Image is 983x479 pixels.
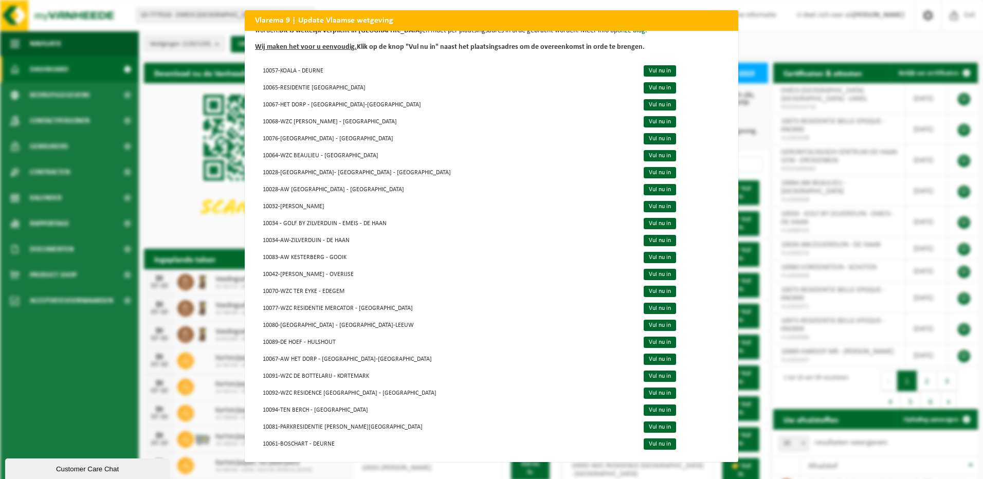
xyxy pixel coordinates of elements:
b: Klik op de knop "Vul nu in" naast het plaatsingsadres om de overeenkomst in orde te brengen. [255,43,645,51]
a: Vul nu in [644,269,676,280]
a: Vul nu in [644,438,676,450]
a: Vul nu in [644,421,676,433]
td: 10094-TEN BERCH - [GEOGRAPHIC_DATA] [255,401,635,418]
td: 10068-WZC [PERSON_NAME] - [GEOGRAPHIC_DATA] [255,113,635,130]
a: Vul nu in [644,133,676,144]
td: 10089-DE HOEF - HULSHOUT [255,333,635,350]
a: Vul nu in [644,201,676,212]
td: 10064-WZC BEAULIEU - [GEOGRAPHIC_DATA] [255,146,635,163]
a: Vul nu in [644,82,676,94]
td: 10083-AW KESTERBERG - GOOIK [255,248,635,265]
a: Vul nu in [644,337,676,348]
td: 10077-WZC RESIDENTIE MERCATOR - [GEOGRAPHIC_DATA] [255,299,635,316]
u: Wij maken het voor u eenvoudig. [255,43,357,51]
h2: Vlarema 9 | Update Vlaamse wetgeving [245,10,738,30]
td: 10081-PARKRESIDENTIE [PERSON_NAME][GEOGRAPHIC_DATA] [255,418,635,435]
a: Vul nu in [644,371,676,382]
a: Vul nu in [644,388,676,399]
a: Vul nu in [644,354,676,365]
a: Vul nu in [644,235,676,246]
td: 10065-RESIDENTIE [GEOGRAPHIC_DATA] [255,79,635,96]
a: Vul nu in [644,116,676,127]
td: 10070-WZC TER EYKE - EDEGEM [255,282,635,299]
td: 10067-AW HET DORP - [GEOGRAPHIC_DATA]-[GEOGRAPHIC_DATA] [255,350,635,367]
a: Vul nu in [644,218,676,229]
td: 10076-[GEOGRAPHIC_DATA] - [GEOGRAPHIC_DATA] [255,130,635,146]
a: Vul nu in [644,99,676,110]
td: 10032-[PERSON_NAME] [255,197,635,214]
a: Vul nu in [644,184,676,195]
a: onze blog. [617,27,647,34]
td: 10092-WZC RESIDENCE [GEOGRAPHIC_DATA] - [GEOGRAPHIC_DATA] [255,384,635,401]
a: Vul nu in [644,286,676,297]
td: 10080-[GEOGRAPHIC_DATA] - [GEOGRAPHIC_DATA]-LEEUW [255,316,635,333]
td: 10091-WZC DE BOTTELARIJ - KORTEMARK [255,367,635,384]
td: 10042-[PERSON_NAME] - OVERIJSE [255,265,635,282]
a: Vul nu in [644,150,676,161]
b: Dit is wettelijk verplicht in [GEOGRAPHIC_DATA] [279,27,422,34]
a: Vul nu in [644,252,676,263]
td: 10034 - GOLF BY ZILVERDUIN - EMEIS - DE HAAN [255,214,635,231]
iframe: chat widget [5,456,172,479]
td: 10057-KOALA - DEURNE [255,62,635,79]
td: 10061-BOSCHART - DEURNE [255,435,635,452]
a: Vul nu in [644,303,676,314]
a: Vul nu in [644,65,676,77]
td: 10028-AW [GEOGRAPHIC_DATA] - [GEOGRAPHIC_DATA] [255,180,635,197]
a: Vul nu in [644,404,676,416]
a: Vul nu in [644,167,676,178]
td: 10034-AW-ZILVERDUIN - DE HAAN [255,231,635,248]
td: 10028-[GEOGRAPHIC_DATA]- [GEOGRAPHIC_DATA] - [GEOGRAPHIC_DATA] [255,163,635,180]
td: 10067-HET DORP - [GEOGRAPHIC_DATA]-[GEOGRAPHIC_DATA] [255,96,635,113]
a: Vul nu in [644,320,676,331]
